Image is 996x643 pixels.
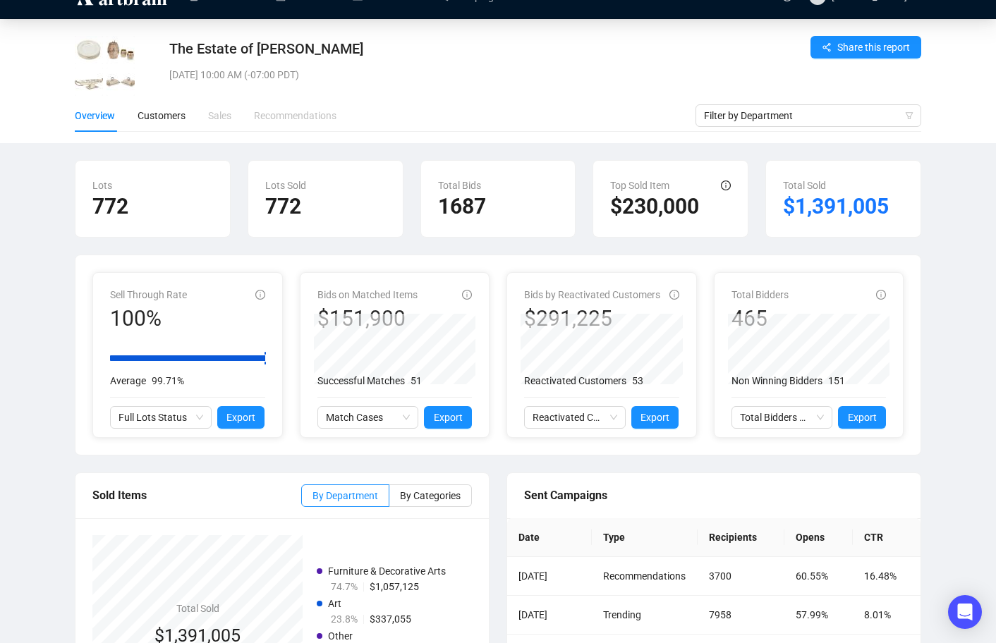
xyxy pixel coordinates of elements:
[370,581,419,592] span: $1,057,125
[107,36,135,64] img: 2_01.jpg
[317,289,418,300] span: Bids on Matched Items
[524,305,660,332] div: $291,225
[107,68,135,96] img: 4_01.jpg
[328,598,341,609] span: Art
[783,193,904,220] h2: $1,391,005
[138,108,186,123] div: Customers
[110,289,187,300] span: Sell Through Rate
[948,595,982,629] div: Open Intercom Messenger
[154,601,241,616] h4: Total Sold
[265,193,386,220] h2: 772
[524,375,626,386] span: Reactivated Customers
[669,290,679,300] span: info-circle
[110,375,146,386] span: Average
[254,108,336,123] div: Recommendations
[328,630,353,642] span: Other
[698,557,784,596] td: 3700
[533,407,617,428] span: Reactivated Customers Activity
[631,406,679,429] button: Export
[524,486,904,504] div: Sent Campaigns
[731,375,822,386] span: Non Winning Bidders
[632,375,643,386] span: 53
[438,193,559,220] h2: 1687
[434,410,463,425] span: Export
[784,596,852,635] td: 57.99%
[217,406,265,429] button: Export
[837,39,910,55] span: Share this report
[92,486,301,504] div: Sold Items
[312,490,378,501] span: By Department
[704,105,913,126] span: Filter by Department
[92,193,213,220] h2: 772
[853,596,921,635] td: 8.01%
[317,375,405,386] span: Successful Matches
[331,613,358,625] span: 23.8%
[740,407,825,428] span: Total Bidders Activity
[424,406,472,429] button: Export
[370,613,411,625] span: $337,055
[698,596,784,635] td: 7958
[610,180,669,191] span: Top Sold Item
[721,180,731,190] span: info-circle
[507,596,592,635] td: [DATE]
[828,375,845,386] span: 151
[331,581,358,592] span: 74.7%
[317,305,418,332] div: $151,900
[876,290,886,300] span: info-circle
[640,410,669,425] span: Export
[438,180,481,191] span: Total Bids
[784,557,852,596] td: 60.55%
[255,290,265,300] span: info-circle
[848,410,877,425] span: Export
[592,596,698,635] td: Trending
[411,375,422,386] span: 51
[152,375,184,386] span: 99.71%
[328,565,446,577] span: Furniture & Decorative Arts
[75,68,103,96] img: 3_01.jpg
[524,289,660,300] span: Bids by Reactivated Customers
[110,305,187,332] div: 100%
[592,518,698,557] th: Type
[731,305,789,332] div: 465
[507,518,592,557] th: Date
[822,42,832,52] span: share-alt
[226,410,255,425] span: Export
[326,407,411,428] span: Match Cases
[731,289,789,300] span: Total Bidders
[169,39,688,59] div: The Estate of [PERSON_NAME]
[610,193,731,220] h2: $230,000
[92,180,112,191] span: Lots
[853,518,921,557] th: CTR
[784,518,852,557] th: Opens
[838,406,886,429] button: Export
[462,290,472,300] span: info-circle
[400,490,461,501] span: By Categories
[75,108,115,123] div: Overview
[810,36,921,59] button: Share this report
[507,557,592,596] td: [DATE]
[208,108,231,123] div: Sales
[265,180,306,191] span: Lots Sold
[169,67,688,82] div: [DATE] 10:00 AM (-07:00 PDT)
[783,180,826,191] span: Total Sold
[119,407,203,428] span: Full Lots Status
[592,557,698,596] td: Recommendations
[853,557,921,596] td: 16.48%
[698,518,784,557] th: Recipients
[75,36,103,64] img: 1_01.jpg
